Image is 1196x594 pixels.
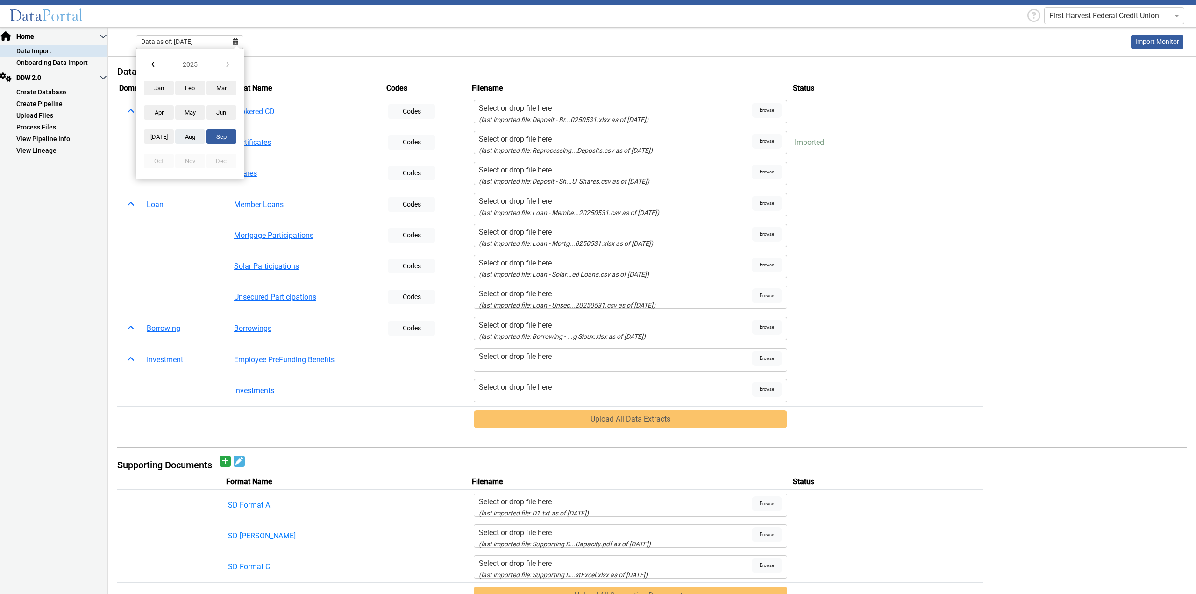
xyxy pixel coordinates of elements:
span: Imported [795,138,824,147]
button: Sep [206,129,236,144]
div: Select or drop file here [479,382,752,393]
button: Loan [141,196,170,214]
button: Mar [206,81,236,96]
small: Loan - Member Loans - First Harvest FCU_Loans 20250531.csv [479,209,659,216]
button: SD Format A [228,500,381,511]
th: Filename [470,474,791,490]
div: Select or drop file here [479,103,752,114]
button: Shares [228,165,381,182]
button: Jan [144,81,174,96]
span: Home [15,32,100,42]
button: Add document [220,456,231,467]
button: Codes [388,104,435,119]
div: Select or drop file here [479,496,752,508]
span: Data [9,6,42,26]
span: Browse [752,165,782,179]
div: Select or drop file here [479,258,752,269]
button: Codes [388,321,435,336]
button: Borrowings [228,320,381,337]
button: Investments [228,382,381,400]
span: Browse [752,134,782,149]
button: May [175,105,205,120]
button: Codes [388,259,435,273]
div: Select or drop file here [479,134,752,145]
small: Loan - Mortgage Participations - First Harvest FCU_Participated Loans 20250531.xlsx [479,240,653,247]
span: Browse [752,496,782,511]
th: Codes [384,81,470,96]
button: Apr [144,105,174,120]
div: Select or drop file here [479,320,752,331]
button: [DATE] [144,129,174,144]
a: This is available for Darling Employees only [1131,35,1183,49]
div: Help [1024,7,1044,25]
span: DDW 2.0 [15,73,100,83]
small: Reprocessing_Test_Deposit - Certificates - First Harvest FCU_Time Deposits.csv [479,147,653,154]
button: Codes [388,135,435,150]
span: › [221,57,235,71]
span: Portal [42,6,83,26]
span: Browse [752,258,782,272]
span: Browse [752,288,782,303]
th: Format Name [224,474,384,490]
div: Select or drop file here [479,227,752,238]
button: Solar Participations [228,258,381,275]
div: Select or drop file here [479,558,752,569]
div: Select or drop file here [479,196,752,207]
div: Select or drop file here [479,527,752,538]
button: Member Loans [228,196,381,214]
small: Deposit - Shares - First Harvest FCU_Shares.csv [479,178,649,185]
button: Dec [206,154,236,169]
small: D1.txt [479,509,589,517]
span: Browse [752,196,782,211]
button: Borrowing [141,320,186,337]
span: Browse [752,382,782,397]
button: Aug [175,129,205,144]
button: ‹ [146,57,160,71]
button: Investment [141,351,189,369]
th: Domain [117,81,224,96]
button: Jun [206,105,236,120]
span: 2025 [183,57,198,73]
button: SD Format C [228,561,381,573]
button: Codes [388,197,435,212]
table: Uploads [117,81,1187,432]
span: Browse [752,320,782,335]
th: Status [791,474,983,490]
button: Edit document [234,456,245,467]
ng-select: First Harvest Federal Credit Union [1044,7,1184,24]
button: Codes [388,166,435,180]
span: Browse [752,527,782,542]
h5: Data Extracts [117,66,1187,77]
small: Deposit - Brokered CD First Harvest FCU_Brokered CD 20250531.xlsx [479,116,648,123]
th: Status [791,81,983,96]
th: Filename [470,81,791,96]
h5: Supporting Documents [117,459,216,471]
span: Browse [752,558,782,573]
small: Borrowing - Borrowing Sioux.xlsx [479,333,646,340]
button: Feb [175,81,205,96]
span: Browse [752,227,782,242]
button: Certificates [228,134,381,151]
span: Browse [752,103,782,118]
table: Month Picker [143,75,237,173]
div: Select or drop file here [479,165,752,176]
button: Oct [144,154,174,169]
span: Data as of: [DATE] [141,37,193,47]
button: Codes [388,290,435,304]
button: Brokered CD [228,103,381,121]
button: Nov [175,154,205,169]
span: Browse [752,351,782,366]
div: Select or drop file here [479,351,752,362]
small: Loan - Solar Participations - First Harvest FCU_Solar Participated Loans.csv [479,271,649,278]
button: Codes [388,228,435,243]
div: Select or drop file here [479,288,752,300]
small: Supporting Doc - Format B - Capital Stock and Borrowing Capacity.pdf [479,540,651,548]
button: SD [PERSON_NAME] [228,530,381,542]
button: Unsecured Participations [228,288,381,306]
button: Mortgage Participations [228,227,381,244]
button: Employee PreFunding Benefits [228,351,381,369]
th: Format Name [224,81,384,96]
small: Loan - Unsecured Participations - First Harvest FCU_Unsecured Participated Loans 20250531.csv [479,301,655,309]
